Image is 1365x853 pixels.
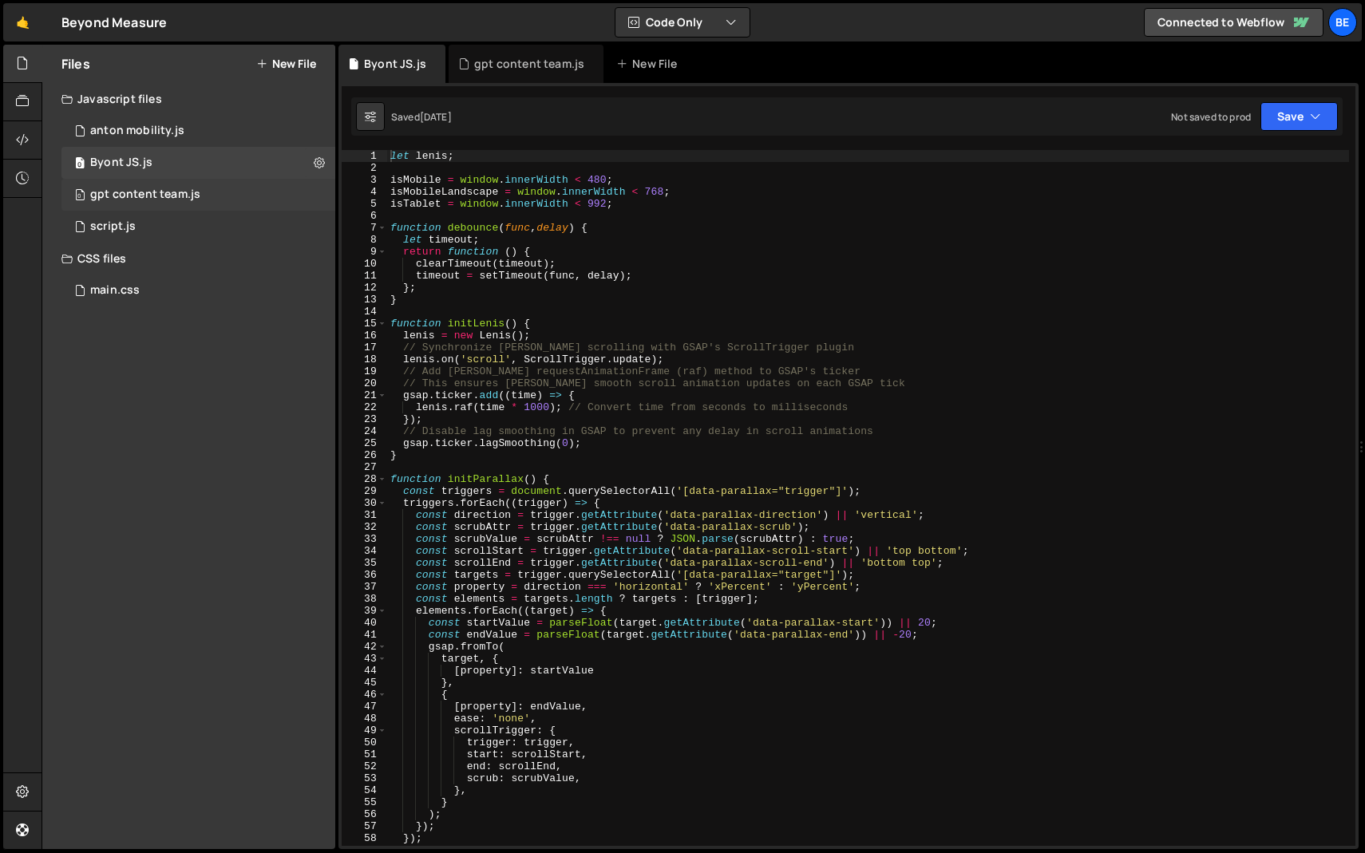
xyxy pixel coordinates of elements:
[3,3,42,41] a: 🤙
[342,150,387,162] div: 1
[342,533,387,545] div: 33
[342,653,387,665] div: 43
[342,605,387,617] div: 39
[420,110,452,124] div: [DATE]
[342,820,387,832] div: 57
[342,725,387,737] div: 49
[61,274,335,306] div: 7477/15315.css
[342,760,387,772] div: 52
[342,425,387,437] div: 24
[364,56,426,72] div: Byont JS.js
[342,377,387,389] div: 20
[61,211,335,243] div: 7477/36975.js
[342,832,387,844] div: 58
[342,808,387,820] div: 56
[61,115,335,147] div: 7477/36626.js
[1144,8,1323,37] a: Connected to Webflow
[474,56,584,72] div: gpt content team.js
[75,190,85,203] span: 0
[342,186,387,198] div: 4
[256,57,316,70] button: New File
[342,677,387,689] div: 45
[342,342,387,353] div: 17
[616,56,683,72] div: New File
[342,772,387,784] div: 53
[342,413,387,425] div: 23
[342,234,387,246] div: 8
[342,174,387,186] div: 3
[342,701,387,713] div: 47
[90,156,152,170] div: Byont JS.js
[342,737,387,748] div: 50
[75,158,85,171] span: 0
[342,509,387,521] div: 31
[342,713,387,725] div: 48
[342,748,387,760] div: 51
[61,55,90,73] h2: Files
[42,83,335,115] div: Javascript files
[342,796,387,808] div: 55
[342,306,387,318] div: 14
[342,784,387,796] div: 54
[342,365,387,377] div: 19
[342,689,387,701] div: 46
[342,222,387,234] div: 7
[342,629,387,641] div: 41
[342,210,387,222] div: 6
[61,13,167,32] div: Beyond Measure
[90,188,200,202] div: gpt content team.js
[342,330,387,342] div: 16
[342,198,387,210] div: 5
[1171,110,1251,124] div: Not saved to prod
[90,219,136,234] div: script.js
[342,593,387,605] div: 38
[342,258,387,270] div: 10
[615,8,750,37] button: Code Only
[342,581,387,593] div: 37
[342,437,387,449] div: 25
[42,243,335,274] div: CSS files
[342,545,387,557] div: 34
[61,147,335,179] div: 7477/38992.js
[391,110,452,124] div: Saved
[342,485,387,497] div: 29
[342,401,387,413] div: 22
[342,353,387,365] div: 18
[1328,8,1357,37] a: Be
[342,294,387,306] div: 13
[342,162,387,174] div: 2
[342,521,387,533] div: 32
[342,461,387,473] div: 27
[342,318,387,330] div: 15
[342,282,387,294] div: 12
[342,665,387,677] div: 44
[342,449,387,461] div: 26
[90,124,184,138] div: anton mobility.js
[342,569,387,581] div: 36
[342,641,387,653] div: 42
[61,179,335,211] div: 7477/46015.js
[342,617,387,629] div: 40
[1260,102,1338,131] button: Save
[90,283,140,298] div: main.css
[342,246,387,258] div: 9
[342,270,387,282] div: 11
[342,497,387,509] div: 30
[342,389,387,401] div: 21
[342,557,387,569] div: 35
[342,473,387,485] div: 28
